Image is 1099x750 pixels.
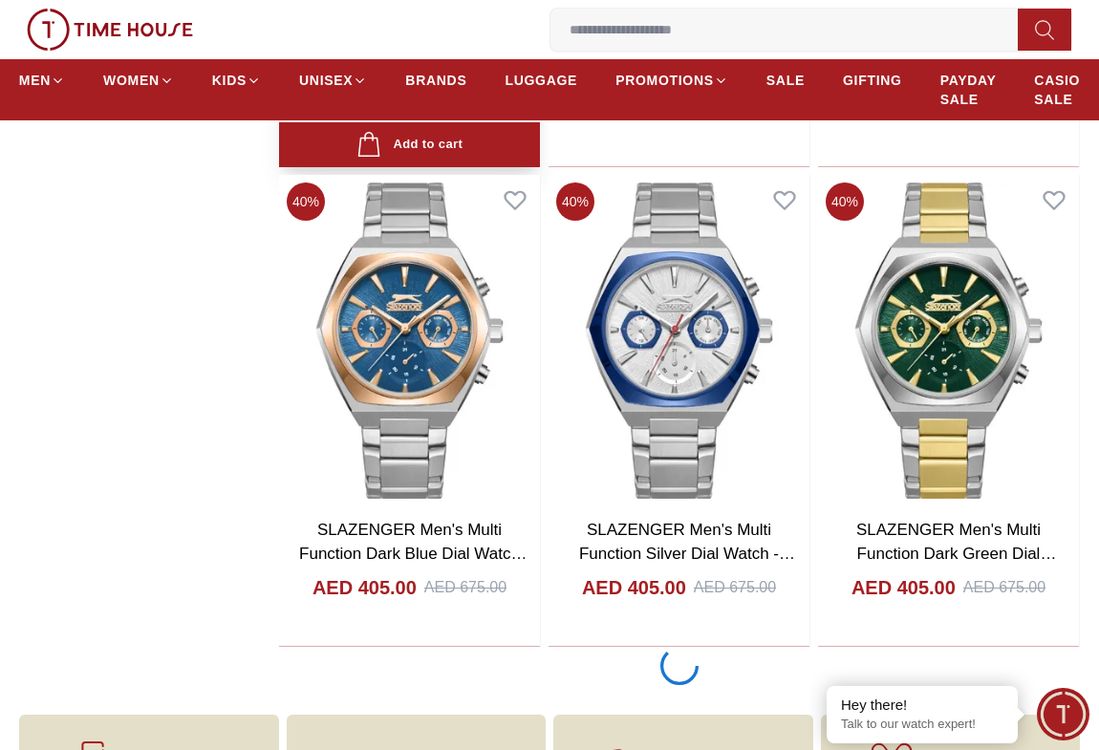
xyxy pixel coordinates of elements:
[615,63,728,97] a: PROMOTIONS
[1034,63,1080,117] a: CASIO SALE
[851,574,956,601] h4: AED 405.00
[549,175,809,506] img: SLAZENGER Men's Multi Function Silver Dial Watch - SL.9.2346.2.03
[843,71,902,90] span: GIFTING
[287,182,325,221] span: 40 %
[212,71,247,90] span: KIDS
[582,574,686,601] h4: AED 405.00
[19,71,51,90] span: MEN
[694,576,776,599] div: AED 675.00
[856,521,1056,588] a: SLAZENGER Men's Multi Function Dark Green Dial Watch - SL.9.2346.2.01
[299,521,527,588] a: SLAZENGER Men's Multi Function Dark Blue Dial Watch - SL.9.2346.2.04
[19,63,65,97] a: MEN
[843,63,902,97] a: GIFTING
[1037,688,1089,740] div: Chat Widget
[405,63,466,97] a: BRANDS
[841,717,1003,733] p: Talk to our watch expert!
[27,9,193,51] img: ...
[299,71,353,90] span: UNISEX
[299,63,367,97] a: UNISEX
[1034,71,1080,109] span: CASIO SALE
[963,576,1045,599] div: AED 675.00
[940,71,997,109] span: PAYDAY SALE
[505,71,577,90] span: LUGGAGE
[405,71,466,90] span: BRANDS
[212,63,261,97] a: KIDS
[356,132,463,158] div: Add to cart
[279,175,540,506] img: SLAZENGER Men's Multi Function Dark Blue Dial Watch - SL.9.2346.2.04
[826,182,864,221] span: 40 %
[103,71,160,90] span: WOMEN
[103,63,174,97] a: WOMEN
[818,175,1079,506] img: SLAZENGER Men's Multi Function Dark Green Dial Watch - SL.9.2346.2.01
[279,122,540,167] button: Add to cart
[766,63,805,97] a: SALE
[579,521,795,588] a: SLAZENGER Men's Multi Function Silver Dial Watch - SL.9.2346.2.03
[841,696,1003,715] div: Hey there!
[940,63,997,117] a: PAYDAY SALE
[424,576,506,599] div: AED 675.00
[312,574,417,601] h4: AED 405.00
[505,63,577,97] a: LUGGAGE
[556,182,594,221] span: 40 %
[766,71,805,90] span: SALE
[615,71,714,90] span: PROMOTIONS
